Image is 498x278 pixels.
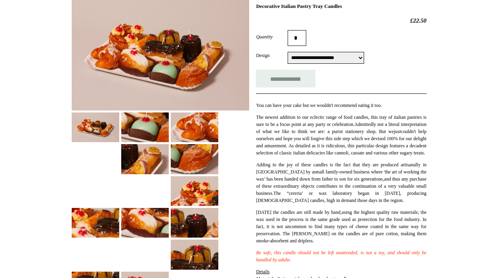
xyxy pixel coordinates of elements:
img: Decorative Italian Pastry Tray Candles [72,112,119,142]
img: Decorative Italian Pastry Tray Candles [72,208,119,238]
img: Decorative Italian Pastry Tray Candles [121,144,169,174]
span: small family-owned business where 'the art of working the wax’ has been handed down from father t... [256,169,426,203]
span: Details [256,269,269,274]
em: Be safe, this candle should not be left unattended, is not a toy, and should only be handled by a... [256,250,426,263]
label: Design [256,52,288,59]
span: using the highest quality raw materials; the wax used in the process is the same grade used as pr... [256,209,426,244]
img: Decorative Italian Pastry Tray Candles [171,240,218,269]
img: Decorative Italian Pastry Tray Candles [121,208,169,238]
p: The newest addition to our eclectic range of food candles, this tray of italian pastries is sure ... [256,114,426,156]
img: Decorative Italian Pastry Tray Candles [121,112,169,142]
h1: Decorative Italian Pastry Tray Candles [256,3,426,10]
img: Decorative Italian Pastry Tray Candles [171,112,218,142]
img: Decorative Italian Pastry Tray Candles [171,144,218,174]
em: just [394,129,401,134]
p: Adding to the joy of these candles is the fact that they are produced artisanally in [GEOGRAPHIC_... [256,161,426,204]
h2: £22.50 [256,17,426,24]
span: couldn't help ourselves and hope you will forgive this side step which we devised 100% for our de... [256,129,426,149]
img: Decorative Italian Pastry Tray Candles [171,176,218,206]
p: [DATE] the candles are still made by hand, [256,209,426,244]
p: You can have your cake but we wouldn't recommend eating it too. [256,102,426,109]
label: Quantity [256,33,288,40]
img: Decorative Italian Pastry Tray Candles [171,208,218,238]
